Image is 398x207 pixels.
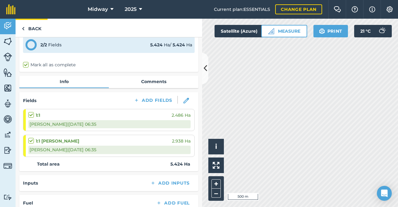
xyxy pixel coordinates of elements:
strong: 5.424 Ha [170,161,190,167]
div: [PERSON_NAME] | [DATE] 06:35 [28,120,191,128]
img: svg+xml;base64,PHN2ZyB4bWxucz0iaHR0cDovL3d3dy53My5vcmcvMjAwMC9zdmciIHdpZHRoPSI5IiBoZWlnaHQ9IjI0Ii... [22,25,25,32]
img: svg+xml;base64,PHN2ZyB3aWR0aD0iMTgiIGhlaWdodD0iMTgiIHZpZXdCb3g9IjAgMCAxOCAxOCIgZmlsbD0ibm9uZSIgeG... [183,98,189,103]
label: Mark all as complete [23,62,76,68]
strong: 2 / 2 [40,42,47,48]
img: svg+xml;base64,PD94bWwgdmVyc2lvbj0iMS4wIiBlbmNvZGluZz0idXRmLTgiPz4KPCEtLSBHZW5lcmF0b3I6IEFkb2JlIE... [3,115,12,124]
img: svg+xml;base64,PD94bWwgdmVyc2lvbj0iMS4wIiBlbmNvZGluZz0idXRmLTgiPz4KPCEtLSBHZW5lcmF0b3I6IEFkb2JlIE... [376,25,388,37]
img: svg+xml;base64,PD94bWwgdmVyc2lvbj0iMS4wIiBlbmNvZGluZz0idXRmLTgiPz4KPCEtLSBHZW5lcmF0b3I6IEFkb2JlIE... [3,21,12,31]
div: [PERSON_NAME] | [DATE] 06:35 [28,146,191,154]
h4: Fields [23,97,36,104]
strong: Total area [37,161,60,167]
img: svg+xml;base64,PD94bWwgdmVyc2lvbj0iMS4wIiBlbmNvZGluZz0idXRmLTgiPz4KPCEtLSBHZW5lcmF0b3I6IEFkb2JlIE... [3,146,12,155]
span: 2.486 Ha [172,112,191,119]
img: svg+xml;base64,PHN2ZyB4bWxucz0iaHR0cDovL3d3dy53My5vcmcvMjAwMC9zdmciIHdpZHRoPSI1NiIgaGVpZ2h0PSI2MC... [3,37,12,46]
img: svg+xml;base64,PD94bWwgdmVyc2lvbj0iMS4wIiBlbmNvZGluZz0idXRmLTgiPz4KPCEtLSBHZW5lcmF0b3I6IEFkb2JlIE... [3,130,12,139]
img: A cog icon [386,6,393,12]
span: 2025 [125,6,137,13]
button: Satellite (Azure) [215,25,274,37]
img: svg+xml;base64,PD94bWwgdmVyc2lvbj0iMS4wIiBlbmNvZGluZz0idXRmLTgiPz4KPCEtLSBHZW5lcmF0b3I6IEFkb2JlIE... [3,194,12,200]
div: Fields [40,41,62,48]
span: 2.938 Ha [172,138,191,144]
strong: 5.424 [150,42,163,48]
h4: Inputs [23,180,38,186]
img: fieldmargin Logo [6,4,16,14]
img: svg+xml;base64,PHN2ZyB4bWxucz0iaHR0cDovL3d3dy53My5vcmcvMjAwMC9zdmciIHdpZHRoPSI1NiIgaGVpZ2h0PSI2MC... [3,68,12,77]
img: svg+xml;base64,PD94bWwgdmVyc2lvbj0iMS4wIiBlbmNvZGluZz0idXRmLTgiPz4KPCEtLSBHZW5lcmF0b3I6IEFkb2JlIE... [3,53,12,61]
button: Add Inputs [145,179,195,187]
strong: 1:1 [PERSON_NAME] [36,138,79,144]
img: svg+xml;base64,PD94bWwgdmVyc2lvbj0iMS4wIiBlbmNvZGluZz0idXRmLTgiPz4KPCEtLSBHZW5lcmF0b3I6IEFkb2JlIE... [3,99,12,108]
a: Change plan [275,4,322,14]
img: svg+xml;base64,PD94bWwgdmVyc2lvbj0iMS4wIiBlbmNvZGluZz0idXRmLTgiPz4KPCEtLSBHZW5lcmF0b3I6IEFkb2JlIE... [3,162,12,170]
strong: 1:1 [36,112,40,119]
div: Ha / Ha [150,41,192,48]
a: Info [19,76,109,87]
span: 21 ° C [360,25,371,37]
img: svg+xml;base64,PHN2ZyB4bWxucz0iaHR0cDovL3d3dy53My5vcmcvMjAwMC9zdmciIHdpZHRoPSI1NiIgaGVpZ2h0PSI2MC... [3,83,12,93]
button: Print [313,25,348,37]
button: i [208,139,224,154]
img: Four arrows, one pointing top left, one top right, one bottom right and the last bottom left [213,162,220,169]
img: svg+xml;base64,PHN2ZyB4bWxucz0iaHR0cDovL3d3dy53My5vcmcvMjAwMC9zdmciIHdpZHRoPSIxOSIgaGVpZ2h0PSIyNC... [319,27,325,35]
strong: 5.424 [173,42,185,48]
img: Ruler icon [268,28,274,34]
span: i [215,143,217,150]
span: Midway [88,6,108,13]
button: Measure [261,25,307,37]
h4: Fuel [23,200,33,206]
a: Comments [109,76,198,87]
img: A question mark icon [351,6,359,12]
a: Back [16,19,48,37]
div: Open Intercom Messenger [377,186,392,201]
button: – [211,189,221,198]
img: svg+xml;base64,PHN2ZyB4bWxucz0iaHR0cDovL3d3dy53My5vcmcvMjAwMC9zdmciIHdpZHRoPSIxNyIgaGVpZ2h0PSIxNy... [369,6,375,13]
button: 21 °C [354,25,392,37]
button: + [211,179,221,189]
span: Current plan : ESSENTIALS [214,6,270,13]
button: Add Fields [129,96,177,105]
img: Two speech bubbles overlapping with the left bubble in the forefront [334,6,341,12]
